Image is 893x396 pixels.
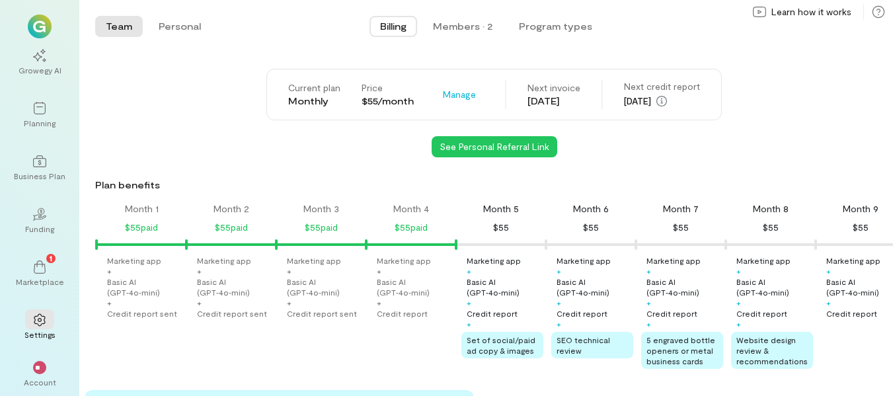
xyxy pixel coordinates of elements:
[646,335,715,366] span: 5 engraved bottle openers or metal business cards
[435,84,484,105] button: Manage
[377,266,381,276] div: +
[467,297,471,308] div: +
[467,266,471,276] div: +
[107,255,161,266] div: Marketing app
[197,255,251,266] div: Marketing app
[557,335,610,355] span: SEO technical review
[16,303,63,350] a: Settings
[527,95,580,108] div: [DATE]
[16,250,63,297] a: Marketplace
[467,335,535,355] span: Set of social/paid ad copy & images
[493,219,509,235] div: $55
[583,219,599,235] div: $55
[557,319,561,329] div: +
[527,81,580,95] div: Next invoice
[557,297,561,308] div: +
[16,38,63,86] a: Growegy AI
[197,276,274,297] div: Basic AI (GPT‑4o‑mini)
[303,202,339,216] div: Month 3
[646,297,651,308] div: +
[433,20,492,33] div: Members · 2
[25,223,54,234] div: Funding
[16,276,64,287] div: Marketplace
[148,16,212,37] button: Personal
[377,255,431,266] div: Marketing app
[443,88,476,101] span: Manage
[467,276,543,297] div: Basic AI (GPT‑4o‑mini)
[125,202,159,216] div: Month 1
[673,219,689,235] div: $55
[763,219,779,235] div: $55
[557,276,633,297] div: Basic AI (GPT‑4o‑mini)
[24,377,56,387] div: Account
[646,319,651,329] div: +
[197,266,202,276] div: +
[288,81,340,95] div: Current plan
[16,91,63,139] a: Planning
[16,144,63,192] a: Business Plan
[736,335,808,366] span: Website design review & recommendations
[646,255,701,266] div: Marketing app
[573,202,609,216] div: Month 6
[95,178,888,192] div: Plan benefits
[826,297,831,308] div: +
[107,297,112,308] div: +
[663,202,699,216] div: Month 7
[843,202,878,216] div: Month 9
[736,319,741,329] div: +
[377,308,428,319] div: Credit report
[771,5,851,19] span: Learn how it works
[736,308,787,319] div: Credit report
[288,95,340,108] div: Monthly
[287,255,341,266] div: Marketing app
[369,16,417,37] button: Billing
[107,308,177,319] div: Credit report sent
[14,171,65,181] div: Business Plan
[736,276,813,297] div: Basic AI (GPT‑4o‑mini)
[826,266,831,276] div: +
[377,276,453,297] div: Basic AI (GPT‑4o‑mini)
[557,255,611,266] div: Marketing app
[287,308,357,319] div: Credit report sent
[432,136,557,157] button: See Personal Referral Link
[214,202,249,216] div: Month 2
[362,81,414,95] div: Price
[287,266,291,276] div: +
[826,308,877,319] div: Credit report
[24,118,56,128] div: Planning
[467,308,518,319] div: Credit report
[557,308,607,319] div: Credit report
[16,197,63,245] a: Funding
[826,255,880,266] div: Marketing app
[853,219,869,235] div: $55
[215,219,248,235] div: $55 paid
[646,276,723,297] div: Basic AI (GPT‑4o‑mini)
[19,65,61,75] div: Growegy AI
[736,266,741,276] div: +
[197,308,267,319] div: Credit report sent
[483,202,519,216] div: Month 5
[624,80,700,93] div: Next credit report
[467,255,521,266] div: Marketing app
[393,202,429,216] div: Month 4
[557,266,561,276] div: +
[508,16,603,37] button: Program types
[753,202,789,216] div: Month 8
[50,252,52,264] span: 1
[467,319,471,329] div: +
[197,297,202,308] div: +
[287,297,291,308] div: +
[646,266,651,276] div: +
[362,95,414,108] div: $55/month
[395,219,428,235] div: $55 paid
[422,16,503,37] button: Members · 2
[95,16,143,37] button: Team
[646,308,697,319] div: Credit report
[380,20,407,33] span: Billing
[736,297,741,308] div: +
[107,276,184,297] div: Basic AI (GPT‑4o‑mini)
[125,219,158,235] div: $55 paid
[624,93,700,109] div: [DATE]
[736,255,791,266] div: Marketing app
